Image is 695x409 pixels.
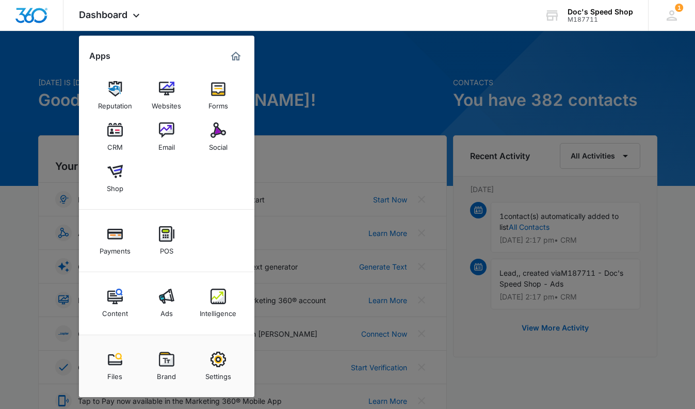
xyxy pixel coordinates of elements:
h2: Apps [89,51,110,61]
div: Files [107,367,122,381]
a: Websites [147,76,186,115]
div: account id [568,16,633,23]
a: Shop [95,159,135,198]
div: Content [102,304,128,318]
div: Intelligence [200,304,236,318]
div: Reputation [98,97,132,110]
div: POS [160,242,173,255]
a: Content [95,284,135,323]
div: Websites [152,97,181,110]
div: Email [158,138,175,151]
div: account name [568,8,633,16]
a: Reputation [95,76,135,115]
a: Files [95,347,135,386]
div: Settings [205,367,231,381]
div: Payments [100,242,131,255]
div: Social [209,138,228,151]
a: POS [147,221,186,260]
div: Ads [160,304,173,318]
span: Dashboard [79,9,127,20]
a: Email [147,117,186,156]
a: Ads [147,284,186,323]
a: Settings [199,347,238,386]
a: Intelligence [199,284,238,323]
div: CRM [107,138,123,151]
div: Forms [208,97,228,110]
a: Forms [199,76,238,115]
div: notifications count [675,4,683,12]
a: Marketing 360® Dashboard [228,48,244,65]
a: CRM [95,117,135,156]
a: Social [199,117,238,156]
a: Payments [95,221,135,260]
span: 1 [675,4,683,12]
a: Brand [147,347,186,386]
div: Brand [157,367,176,381]
div: Shop [107,179,123,193]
